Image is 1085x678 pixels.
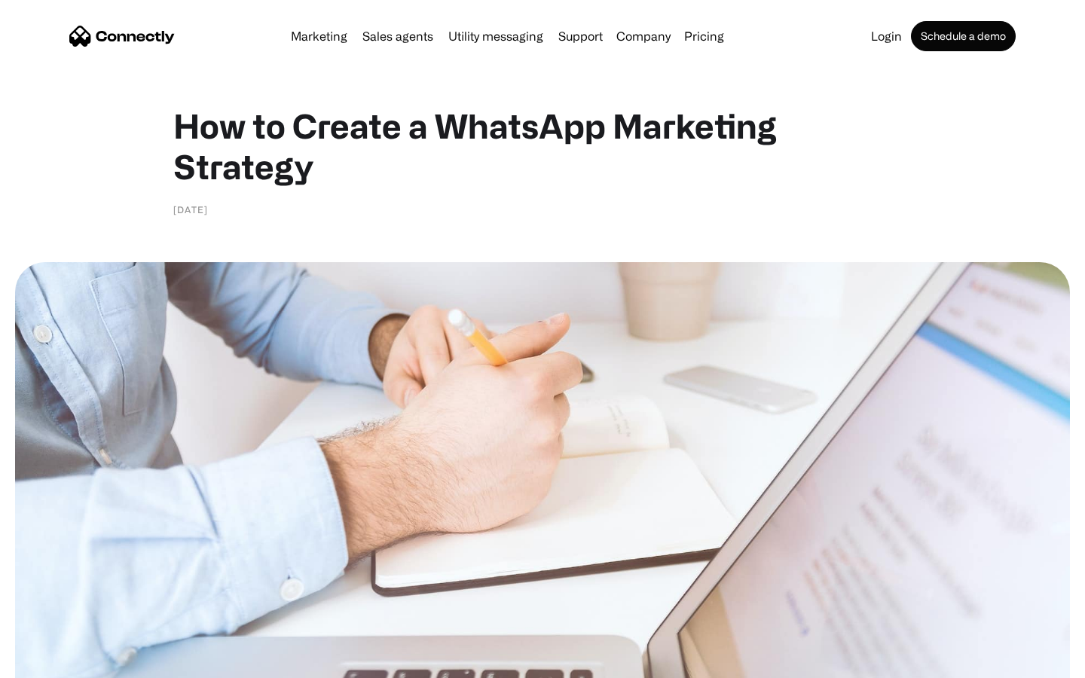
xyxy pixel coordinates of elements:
div: [DATE] [173,202,208,217]
ul: Language list [30,652,90,673]
a: Utility messaging [442,30,549,42]
a: Support [552,30,609,42]
a: Sales agents [356,30,439,42]
aside: Language selected: English [15,652,90,673]
h1: How to Create a WhatsApp Marketing Strategy [173,105,912,187]
a: Login [865,30,908,42]
a: Pricing [678,30,730,42]
div: Company [616,26,671,47]
a: Schedule a demo [911,21,1016,51]
a: Marketing [285,30,353,42]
